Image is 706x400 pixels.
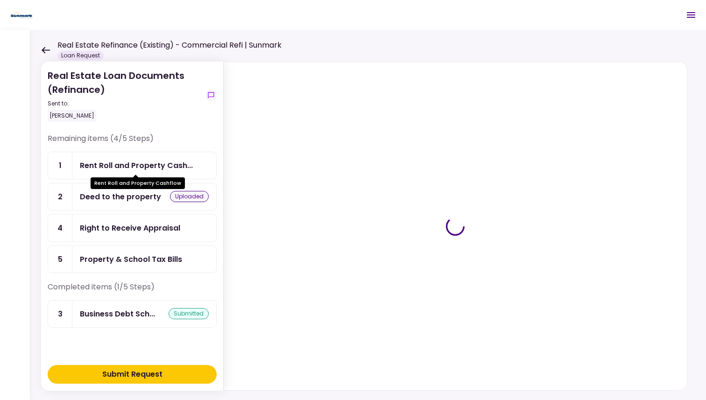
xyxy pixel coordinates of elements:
[80,191,161,203] div: Deed to the property
[48,214,217,242] a: 4Right to Receive Appraisal
[169,308,209,319] div: submitted
[680,4,702,26] button: Open menu
[48,246,217,273] a: 5Property & School Tax Bills
[57,40,282,51] h1: Real Estate Refinance (Existing) - Commercial Refi | Sunmark
[91,177,185,189] div: Rent Roll and Property Cashflow
[48,152,72,179] div: 1
[48,183,217,211] a: 2Deed to the propertyuploaded
[80,308,155,320] div: Business Debt Schedule
[48,215,72,241] div: 4
[48,301,72,327] div: 3
[57,51,104,60] div: Loan Request
[48,69,202,122] div: Real Estate Loan Documents (Refinance)
[48,99,202,108] div: Sent to:
[48,133,217,152] div: Remaining items (4/5 Steps)
[80,253,182,265] div: Property & School Tax Bills
[48,246,72,273] div: 5
[170,191,209,202] div: uploaded
[48,365,217,384] button: Submit Request
[48,281,217,300] div: Completed items (1/5 Steps)
[80,222,180,234] div: Right to Receive Appraisal
[205,90,217,101] button: show-messages
[48,300,217,328] a: 3Business Debt Schedulesubmitted
[48,183,72,210] div: 2
[9,8,34,22] img: Partner icon
[48,152,217,179] a: 1Rent Roll and Property Cashflow
[80,160,193,171] div: Rent Roll and Property Cashflow
[102,369,162,380] div: Submit Request
[48,110,96,122] div: [PERSON_NAME]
